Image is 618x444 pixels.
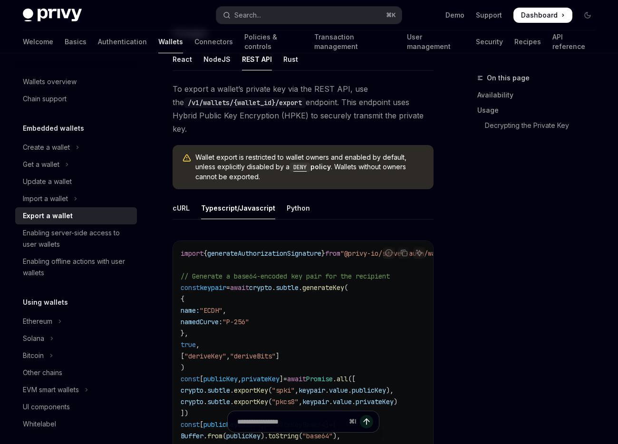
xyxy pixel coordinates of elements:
[283,375,287,383] span: =
[181,352,184,360] span: [
[287,197,310,219] div: Python
[314,30,396,53] a: Transaction management
[325,386,329,395] span: .
[181,329,188,338] span: },
[352,397,356,406] span: .
[476,30,503,53] a: Security
[173,48,192,70] div: React
[513,8,572,23] a: Dashboard
[23,333,44,344] div: Solana
[234,10,261,21] div: Search...
[299,283,302,292] span: .
[306,375,333,383] span: Promise
[15,73,137,90] a: Wallets overview
[344,283,348,292] span: (
[23,350,44,361] div: Bitcoin
[181,397,203,406] span: crypto
[196,340,200,349] span: ,
[276,283,299,292] span: subtle
[337,375,348,383] span: all
[15,139,137,156] button: Toggle Create a wallet section
[352,386,386,395] span: publicKey
[477,87,603,103] a: Availability
[15,330,137,347] button: Toggle Solana section
[184,97,306,108] code: /v1/wallets/{wallet_id}/export
[325,249,340,258] span: from
[242,48,272,70] div: REST API
[181,375,200,383] span: const
[23,176,72,187] div: Update a wallet
[477,118,603,133] a: Decrypting the Private Key
[333,375,337,383] span: .
[15,313,137,330] button: Toggle Ethereum section
[15,253,137,281] a: Enabling offline actions with user wallets
[23,316,52,327] div: Ethereum
[222,318,249,326] span: "P-256"
[333,397,352,406] span: value
[15,90,137,107] a: Chain support
[329,397,333,406] span: .
[348,375,356,383] span: ([
[356,397,394,406] span: privateKey
[302,283,344,292] span: generateKey
[234,397,268,406] span: exportKey
[65,30,87,53] a: Basics
[413,247,425,259] button: Ask AI
[23,210,73,222] div: Export a wallet
[487,72,530,84] span: On this page
[552,30,595,53] a: API reference
[23,418,56,430] div: Whitelabel
[287,375,306,383] span: await
[23,297,68,308] h5: Using wallets
[181,340,196,349] span: true
[200,283,226,292] span: keypair
[207,397,230,406] span: subtle
[386,386,394,395] span: ),
[272,283,276,292] span: .
[15,224,137,253] a: Enabling server-side access to user wallets
[200,306,222,315] span: "ECDH"
[181,295,184,303] span: {
[238,375,241,383] span: ,
[268,386,272,395] span: (
[23,193,68,204] div: Import a wallet
[348,386,352,395] span: .
[15,190,137,207] button: Toggle Import a wallet section
[182,154,192,163] svg: Warning
[299,397,302,406] span: ,
[203,249,207,258] span: {
[207,386,230,395] span: subtle
[23,367,62,378] div: Other chains
[201,197,275,219] div: Typescript/Javascript
[23,9,82,22] img: dark logo
[15,398,137,415] a: UI components
[15,415,137,433] a: Whitelabel
[23,401,70,413] div: UI components
[194,30,233,53] a: Connectors
[283,48,298,70] div: Rust
[15,156,137,173] button: Toggle Get a wallet section
[276,352,280,360] span: ]
[181,318,222,326] span: namedCurve:
[340,249,470,258] span: "@privy-io/server-auth/wallet-api"
[321,249,325,258] span: }
[237,411,345,432] input: Ask a question...
[173,82,434,135] span: To export a wallet’s private key via the REST API, use the endpoint. This endpoint uses Hybrid Pu...
[290,163,310,172] code: DENY
[203,48,231,70] div: NodeJS
[203,386,207,395] span: .
[445,10,464,20] a: Demo
[23,384,79,396] div: EVM smart wallets
[230,386,234,395] span: .
[230,283,249,292] span: await
[407,30,464,53] a: User management
[158,30,183,53] a: Wallets
[249,283,272,292] span: crypto
[23,76,77,87] div: Wallets overview
[521,10,558,20] span: Dashboard
[290,163,331,171] a: DENYpolicy
[15,347,137,364] button: Toggle Bitcoin section
[226,352,230,360] span: ,
[398,247,410,259] button: Copy the contents from the code block
[181,272,390,280] span: // Generate a base64-encoded key pair for the recipient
